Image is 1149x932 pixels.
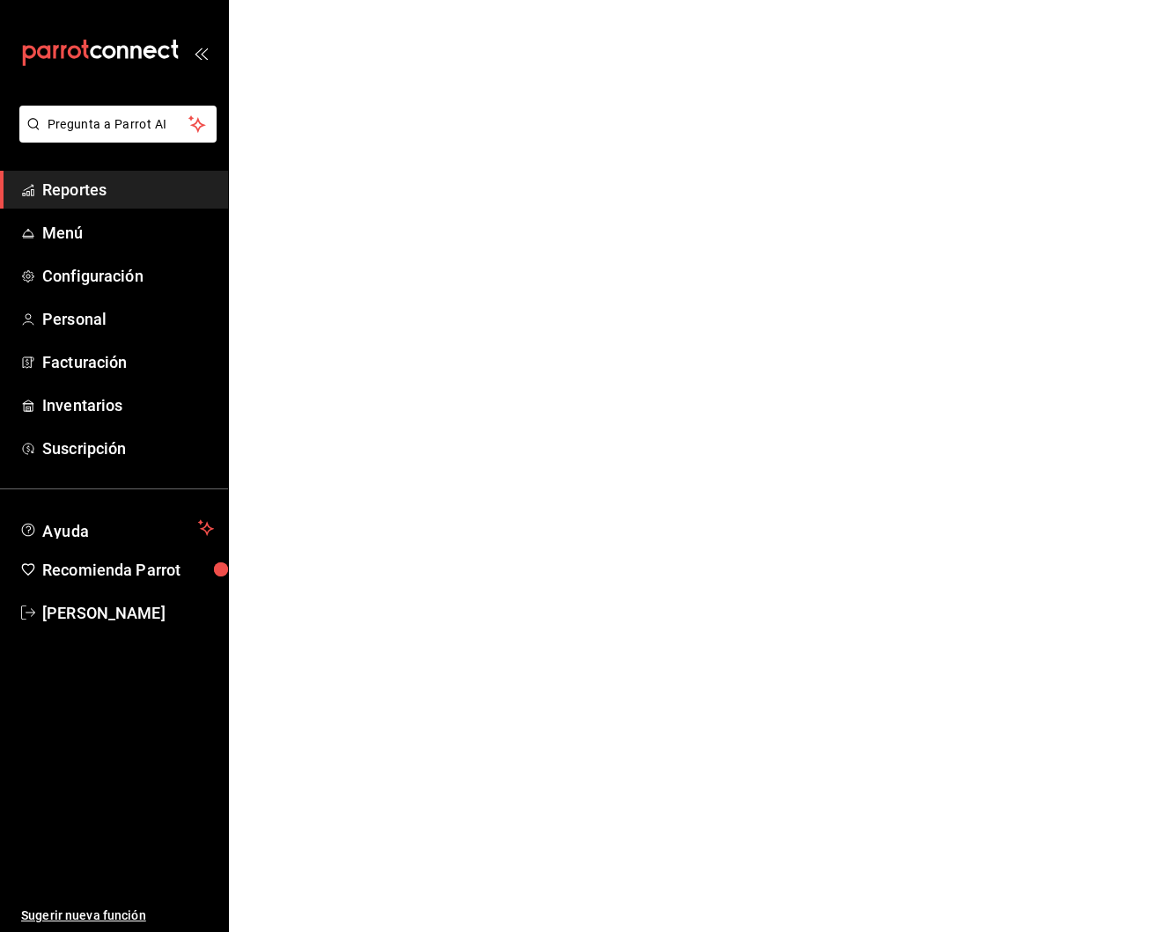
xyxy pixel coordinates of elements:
span: Reportes [42,178,214,202]
span: Recomienda Parrot [42,558,214,582]
span: Facturación [42,350,214,374]
button: Pregunta a Parrot AI [19,106,217,143]
span: Ayuda [42,517,191,539]
span: Configuración [42,264,214,288]
span: Personal [42,307,214,331]
span: Inventarios [42,393,214,417]
span: [PERSON_NAME] [42,601,214,625]
button: open_drawer_menu [194,46,208,60]
span: Pregunta a Parrot AI [48,115,189,134]
a: Pregunta a Parrot AI [12,128,217,146]
span: Menú [42,221,214,245]
span: Sugerir nueva función [21,906,214,925]
span: Suscripción [42,437,214,460]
